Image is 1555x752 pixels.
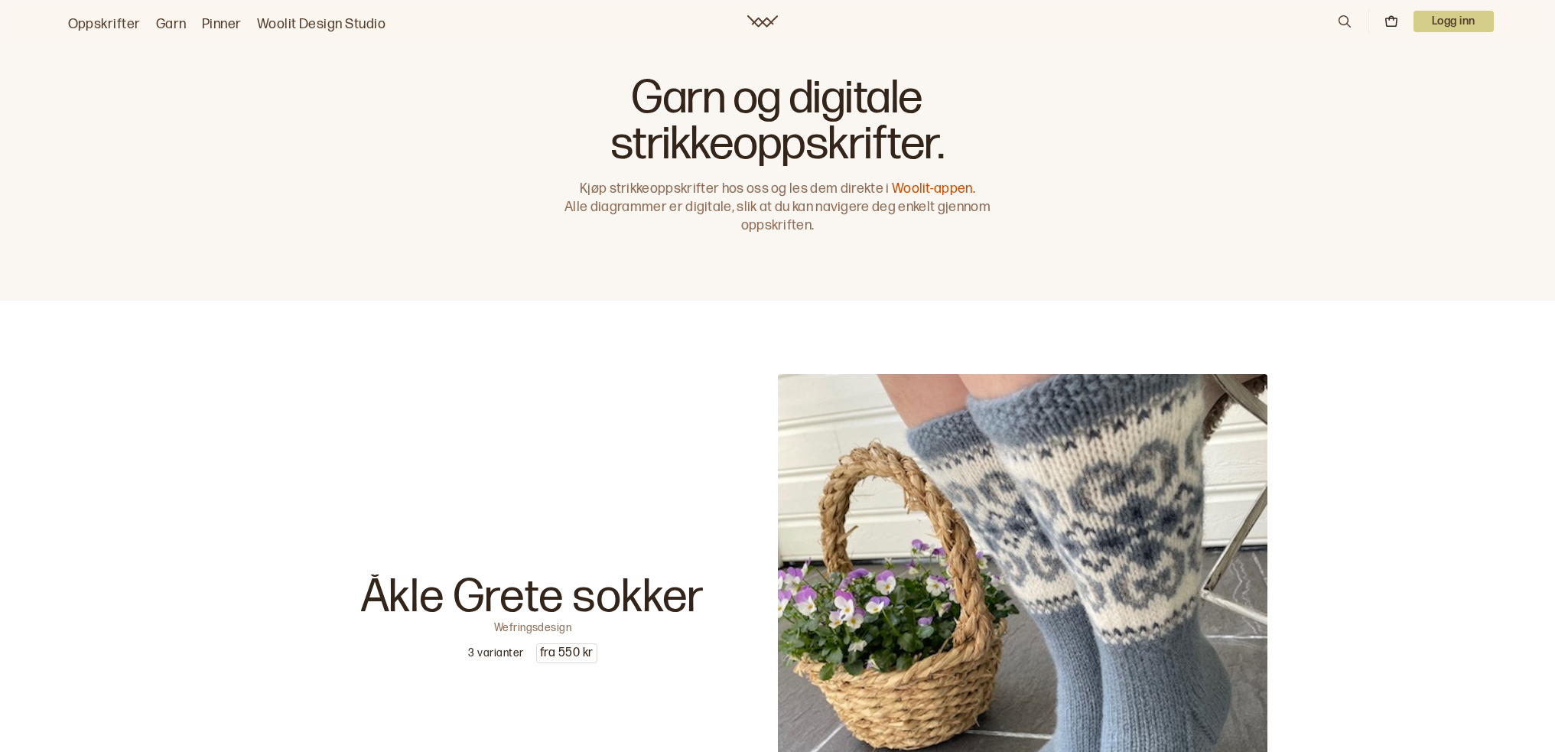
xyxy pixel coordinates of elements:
p: Logg inn [1413,11,1494,32]
a: Pinner [202,14,242,35]
a: Woolit-appen. [892,181,975,197]
h1: Garn og digitale strikkeoppskrifter. [558,76,998,168]
a: Woolit [747,15,778,28]
p: Kjøp strikkeoppskrifter hos oss og les dem direkte i Alle diagrammer er digitale, slik at du kan ... [558,180,998,235]
p: fra 550 kr [537,644,597,662]
p: Wefringsdesign [494,620,572,631]
a: Garn [156,14,187,35]
a: Woolit Design Studio [257,14,386,35]
p: 3 varianter [468,646,523,661]
button: User dropdown [1413,11,1494,32]
p: Åkle Grete sokker [361,575,705,620]
a: Oppskrifter [68,14,141,35]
